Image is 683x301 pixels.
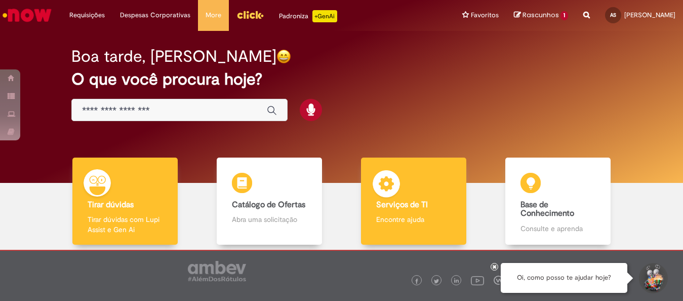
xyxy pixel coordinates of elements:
[232,214,307,224] p: Abra uma solicitação
[501,263,627,293] div: Oi, como posso te ajudar hoje?
[276,49,291,64] img: happy-face.png
[376,200,428,210] b: Serviços de TI
[236,7,264,22] img: click_logo_yellow_360x200.png
[206,10,221,20] span: More
[342,158,486,245] a: Serviços de TI Encontre ajuda
[454,278,459,284] img: logo_footer_linkedin.png
[514,11,568,20] a: Rascunhos
[520,200,574,219] b: Base de Conhecimento
[71,70,612,88] h2: O que você procura hoje?
[486,158,630,245] a: Base de Conhecimento Consulte e aprenda
[471,10,499,20] span: Favoritos
[1,5,53,25] img: ServiceNow
[471,274,484,287] img: logo_footer_youtube.png
[312,10,337,22] p: +GenAi
[624,11,675,19] span: [PERSON_NAME]
[188,261,246,281] img: logo_footer_ambev_rotulo_gray.png
[279,10,337,22] div: Padroniza
[88,214,163,235] p: Tirar dúvidas com Lupi Assist e Gen Ai
[120,10,190,20] span: Despesas Corporativas
[494,276,503,285] img: logo_footer_workplace.png
[88,200,134,210] b: Tirar dúvidas
[414,279,419,284] img: logo_footer_facebook.png
[520,223,595,234] p: Consulte e aprenda
[434,279,439,284] img: logo_footer_twitter.png
[232,200,305,210] b: Catálogo de Ofertas
[376,214,451,224] p: Encontre ajuda
[610,12,616,18] span: AS
[560,11,568,20] span: 1
[71,48,276,65] h2: Boa tarde, [PERSON_NAME]
[637,263,668,293] button: Iniciar Conversa de Suporte
[523,10,559,20] span: Rascunhos
[197,158,342,245] a: Catálogo de Ofertas Abra uma solicitação
[53,158,197,245] a: Tirar dúvidas Tirar dúvidas com Lupi Assist e Gen Ai
[69,10,105,20] span: Requisições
